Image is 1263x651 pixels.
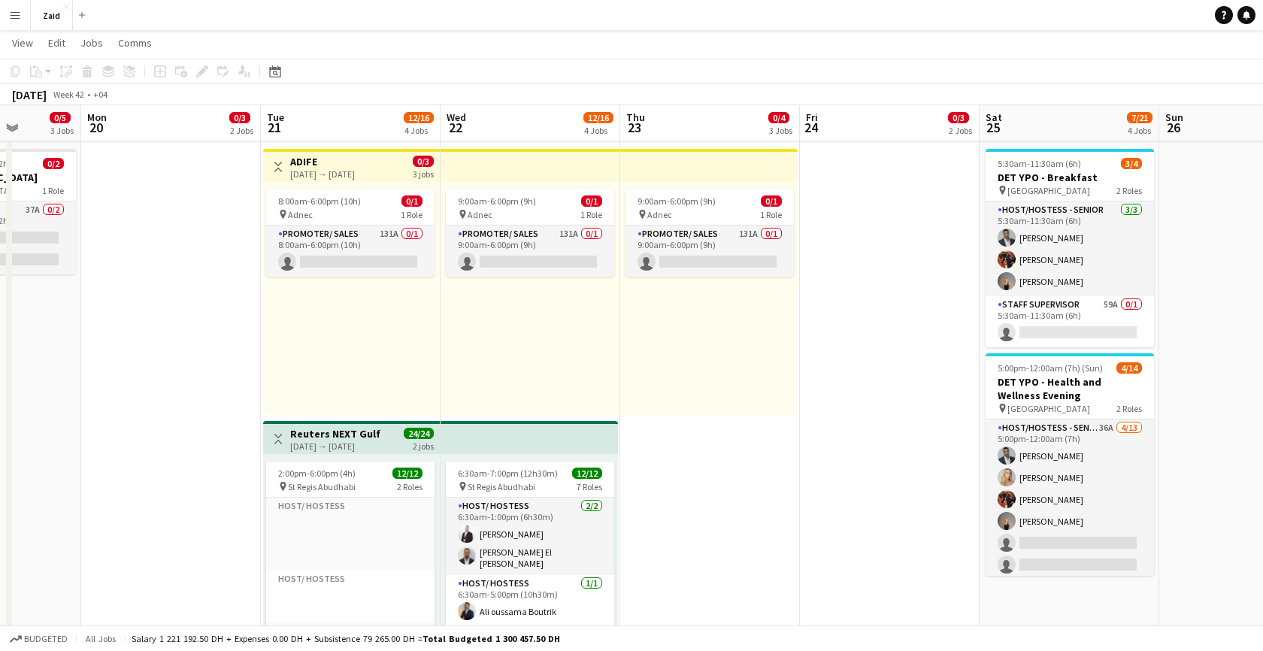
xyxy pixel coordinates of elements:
[42,33,71,53] a: Edit
[12,87,47,102] div: [DATE]
[50,89,87,100] span: Week 42
[80,36,103,50] span: Jobs
[74,33,109,53] a: Jobs
[31,1,73,30] button: Zaid
[48,36,65,50] span: Edit
[132,633,560,644] div: Salary 1 221 192.50 DH + Expenses 0.00 DH + Subsistence 79 265.00 DH =
[12,36,33,50] span: View
[93,89,108,100] div: +04
[112,33,158,53] a: Comms
[118,36,152,50] span: Comms
[8,631,70,647] button: Budgeted
[24,634,68,644] span: Budgeted
[6,33,39,53] a: View
[83,633,119,644] span: All jobs
[423,633,560,644] span: Total Budgeted 1 300 457.50 DH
